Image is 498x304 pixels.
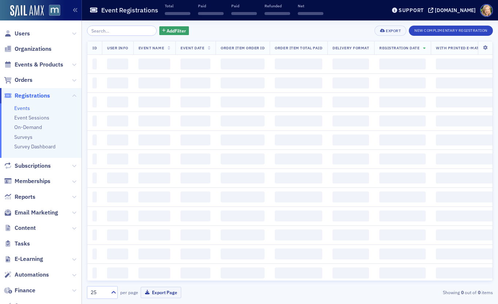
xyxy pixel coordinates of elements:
[332,134,369,145] span: ‌
[221,267,265,278] span: ‌
[363,289,493,296] div: Showing out of items
[4,193,35,201] a: Reports
[4,224,36,232] a: Content
[49,5,60,16] img: SailAMX
[332,210,369,221] span: ‌
[221,248,265,259] span: ‌
[436,153,493,164] span: ‌
[379,267,426,278] span: ‌
[275,115,322,126] span: ‌
[180,153,210,164] span: ‌
[221,191,265,202] span: ‌
[332,58,369,69] span: ‌
[379,115,426,126] span: ‌
[92,134,97,145] span: ‌
[44,5,60,17] a: View Homepage
[4,271,49,279] a: Automations
[15,30,30,38] span: Users
[15,76,33,84] span: Orders
[221,96,265,107] span: ‌
[275,172,322,183] span: ‌
[15,45,52,53] span: Organizations
[92,45,97,50] span: ID
[332,153,369,164] span: ‌
[107,267,128,278] span: ‌
[265,12,290,15] span: ‌
[4,240,30,248] a: Tasks
[14,105,30,111] a: Events
[476,289,482,296] strong: 0
[379,191,426,202] span: ‌
[221,77,265,88] span: ‌
[436,77,493,88] span: ‌
[379,210,426,221] span: ‌
[14,114,49,121] a: Event Sessions
[165,12,190,15] span: ‌
[107,210,128,221] span: ‌
[15,240,30,248] span: Tasks
[221,153,265,164] span: ‌
[436,248,493,259] span: ‌
[101,6,158,15] h1: Event Registrations
[409,26,493,36] button: New Complimentary Registration
[10,5,44,17] a: SailAMX
[107,248,128,259] span: ‌
[141,287,181,298] button: Export Page
[180,248,210,259] span: ‌
[180,77,210,88] span: ‌
[138,191,170,202] span: ‌
[460,289,465,296] strong: 0
[180,96,210,107] span: ‌
[428,8,478,13] button: [DOMAIN_NAME]
[107,229,128,240] span: ‌
[436,115,493,126] span: ‌
[107,153,128,164] span: ‌
[180,267,210,278] span: ‌
[15,271,49,279] span: Automations
[138,267,170,278] span: ‌
[379,58,426,69] span: ‌
[436,45,493,50] span: With Printed E-Materials
[436,172,493,183] span: ‌
[332,191,369,202] span: ‌
[180,45,204,50] span: Event Date
[198,3,224,8] p: Paid
[91,289,107,296] div: 25
[4,61,63,69] a: Events & Products
[180,134,210,145] span: ‌
[138,248,170,259] span: ‌
[275,96,322,107] span: ‌
[275,229,322,240] span: ‌
[107,45,128,50] span: User Info
[138,115,170,126] span: ‌
[379,134,426,145] span: ‌
[221,134,265,145] span: ‌
[92,172,97,183] span: ‌
[15,61,63,69] span: Events & Products
[167,27,186,34] span: Add Filter
[375,26,406,36] button: Export
[221,45,265,50] span: Order Item Order ID
[4,92,50,100] a: Registrations
[107,191,128,202] span: ‌
[15,209,58,217] span: Email Marketing
[138,153,170,164] span: ‌
[159,26,189,35] button: AddFilter
[379,172,426,183] span: ‌
[15,162,51,170] span: Subscriptions
[87,26,157,36] input: Search…
[332,229,369,240] span: ‌
[4,45,52,53] a: Organizations
[15,193,35,201] span: Reports
[107,58,128,69] span: ‌
[4,162,51,170] a: Subscriptions
[138,45,164,50] span: Event Name
[15,255,43,263] span: E-Learning
[4,76,33,84] a: Orders
[298,12,323,15] span: ‌
[221,115,265,126] span: ‌
[92,58,97,69] span: ‌
[138,229,170,240] span: ‌
[379,153,426,164] span: ‌
[332,77,369,88] span: ‌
